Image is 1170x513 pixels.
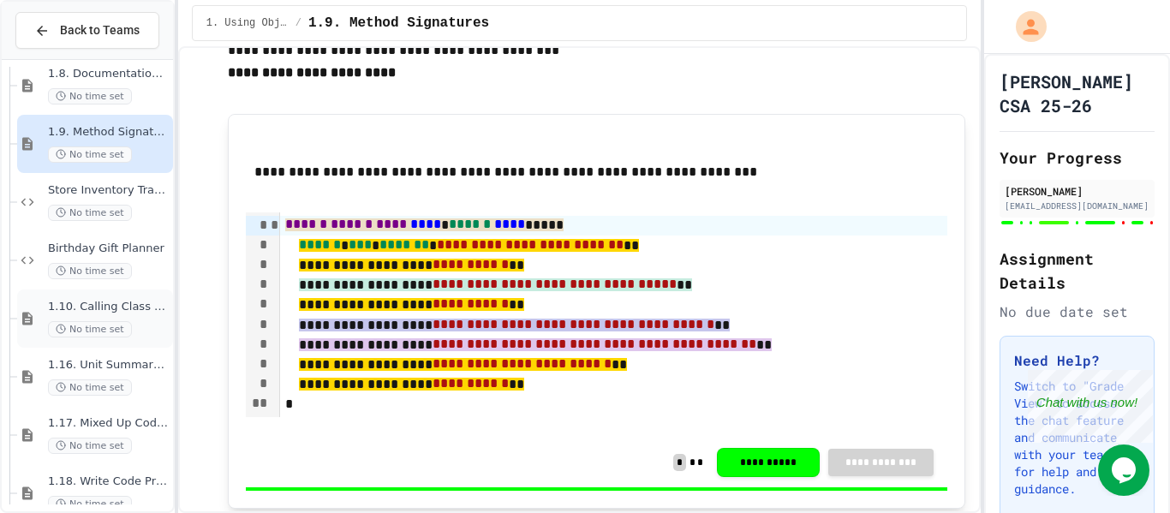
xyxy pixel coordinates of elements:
span: Store Inventory Tracker [48,183,170,198]
span: 1.8. Documentation with Comments and Preconditions [48,67,170,81]
span: 1. Using Objects and Methods [206,16,289,30]
div: No due date set [1000,301,1155,322]
span: / [295,16,301,30]
div: [EMAIL_ADDRESS][DOMAIN_NAME] [1005,200,1149,212]
span: 1.9. Method Signatures [308,13,489,33]
button: Back to Teams [15,12,159,49]
p: Switch to "Grade View" to access the chat feature and communicate with your teacher for help and ... [1014,378,1140,498]
iframe: chat widget [1028,370,1153,443]
span: No time set [48,88,132,104]
span: No time set [48,263,132,279]
span: 1.18. Write Code Practice 1.1-1.6 [48,474,170,489]
h1: [PERSON_NAME] CSA 25-26 [1000,69,1155,117]
span: 1.9. Method Signatures [48,125,170,140]
div: [PERSON_NAME] [1005,183,1149,199]
h2: Assignment Details [1000,247,1155,295]
span: Birthday Gift Planner [48,242,170,256]
span: No time set [48,146,132,163]
span: No time set [48,321,132,337]
div: My Account [998,7,1051,46]
iframe: chat widget [1098,444,1153,496]
span: 1.16. Unit Summary 1a (1.1-1.6) [48,358,170,373]
span: No time set [48,438,132,454]
h3: Need Help? [1014,350,1140,371]
h2: Your Progress [1000,146,1155,170]
span: No time set [48,205,132,221]
span: 1.17. Mixed Up Code Practice 1.1-1.6 [48,416,170,431]
span: No time set [48,496,132,512]
span: Back to Teams [60,21,140,39]
span: No time set [48,379,132,396]
span: 1.10. Calling Class Methods [48,300,170,314]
